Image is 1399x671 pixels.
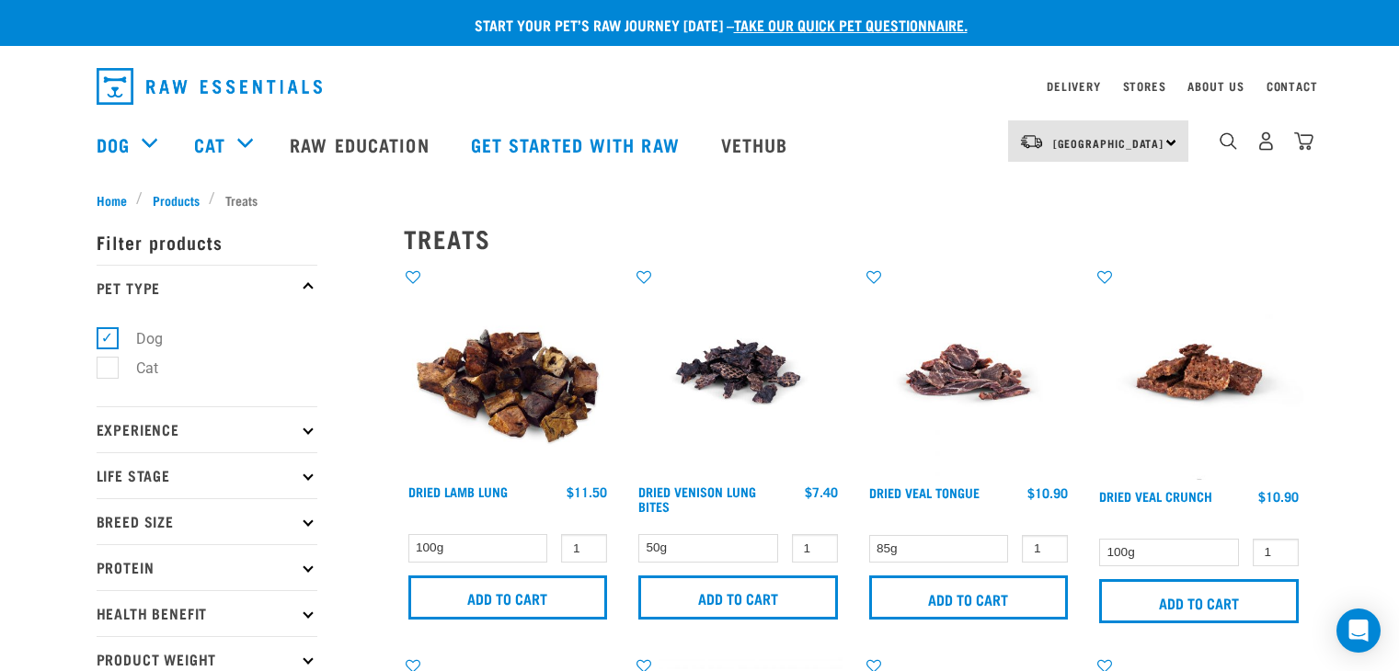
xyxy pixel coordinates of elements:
input: 1 [792,534,838,563]
p: Protein [97,544,317,590]
a: Dried Lamb Lung [408,488,508,495]
a: Dried Venison Lung Bites [638,488,756,509]
a: Vethub [703,108,811,181]
a: Delivery [1047,83,1100,89]
p: Experience [97,406,317,452]
nav: breadcrumbs [97,190,1303,210]
img: van-moving.png [1019,133,1044,150]
img: user.png [1256,131,1276,151]
div: $11.50 [567,484,607,499]
a: Products [143,190,209,210]
span: Products [153,190,200,210]
img: home-icon@2x.png [1294,131,1313,151]
div: $10.90 [1027,485,1068,500]
input: 1 [1022,535,1068,563]
a: About Us [1187,83,1244,89]
a: Home [97,190,137,210]
label: Dog [107,327,170,350]
label: Cat [107,357,166,380]
h2: Treats [404,224,1303,253]
a: Dried Veal Tongue [869,489,980,495]
input: Add to cart [638,575,838,620]
input: 1 [1253,539,1299,567]
img: Venison Lung Bites [634,267,843,476]
p: Life Stage [97,452,317,498]
div: $7.40 [805,484,838,499]
a: Stores [1123,83,1166,89]
img: Pile Of Dried Lamb Lungs For Pets [404,267,613,476]
a: take our quick pet questionnaire. [734,20,968,28]
img: home-icon-1@2x.png [1220,132,1237,150]
p: Pet Type [97,265,317,311]
a: Raw Education [271,108,452,181]
p: Filter products [97,219,317,265]
a: Cat [194,131,225,158]
span: [GEOGRAPHIC_DATA] [1053,140,1164,146]
a: Dog [97,131,130,158]
a: Contact [1267,83,1318,89]
p: Breed Size [97,498,317,544]
input: Add to cart [408,575,608,620]
input: Add to cart [1099,579,1299,623]
a: Dried Veal Crunch [1099,493,1212,499]
img: Veal tongue [865,267,1073,476]
span: Home [97,190,127,210]
div: Open Intercom Messenger [1336,608,1381,653]
img: Veal Crunch [1095,267,1303,480]
div: $10.90 [1258,489,1299,504]
nav: dropdown navigation [82,61,1318,112]
a: Get started with Raw [453,108,703,181]
input: Add to cart [869,575,1069,620]
p: Health Benefit [97,590,317,636]
input: 1 [561,534,607,563]
img: Raw Essentials Logo [97,68,322,105]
